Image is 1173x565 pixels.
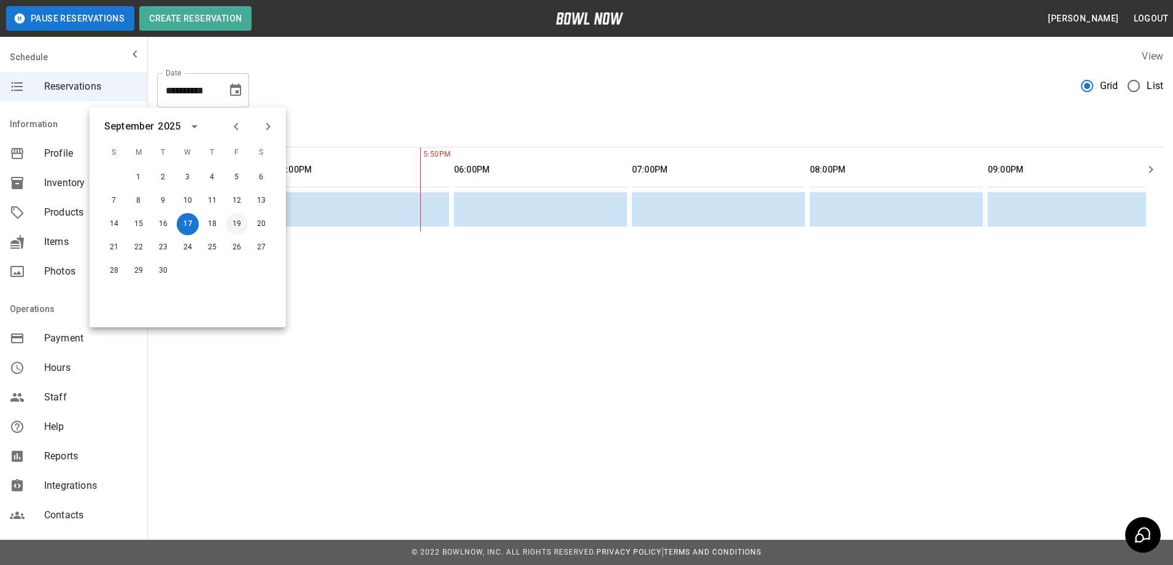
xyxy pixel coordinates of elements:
[1142,50,1163,62] label: View
[250,213,272,235] button: Sep 20, 2025
[201,166,223,189] button: Sep 4, 2025
[44,331,137,346] span: Payment
[128,166,150,189] button: Sep 1, 2025
[1043,7,1123,30] button: [PERSON_NAME]
[44,419,137,434] span: Help
[223,78,248,103] button: Choose date, selected date is Sep 17, 2025
[44,79,137,94] span: Reservations
[250,141,272,165] span: S
[152,190,174,212] button: Sep 9, 2025
[810,152,983,187] th: 08:00PM
[128,260,150,282] button: Sep 29, 2025
[226,213,248,235] button: Sep 19, 2025
[201,141,223,165] span: T
[226,236,248,259] button: Sep 26, 2025
[412,548,596,556] span: © 2022 BowlNow, Inc. All Rights Reserved.
[201,190,223,212] button: Sep 11, 2025
[177,141,199,165] span: W
[152,166,174,189] button: Sep 2, 2025
[177,166,199,189] button: Sep 3, 2025
[201,213,223,235] button: Sep 18, 2025
[152,141,174,165] span: T
[226,166,248,189] button: Sep 5, 2025
[177,236,199,259] button: Sep 24, 2025
[128,141,150,165] span: M
[158,119,180,134] div: 2025
[44,390,137,405] span: Staff
[152,260,174,282] button: Sep 30, 2025
[226,116,247,137] button: Previous month
[271,147,1172,232] table: sticky table
[1129,7,1173,30] button: Logout
[157,117,1163,147] div: inventory tabs
[152,236,174,259] button: Sep 23, 2025
[128,213,150,235] button: Sep 15, 2025
[177,213,199,235] button: Sep 17, 2025
[103,141,125,165] span: S
[177,190,199,212] button: Sep 10, 2025
[201,236,223,259] button: Sep 25, 2025
[276,152,449,187] th: 05:00PM
[44,449,137,464] span: Reports
[44,478,137,493] span: Integrations
[44,146,137,161] span: Profile
[103,190,125,212] button: Sep 7, 2025
[44,205,137,220] span: Products
[596,548,661,556] a: Privacy Policy
[632,152,805,187] th: 07:00PM
[454,152,627,187] th: 06:00PM
[104,119,154,134] div: September
[226,190,248,212] button: Sep 12, 2025
[44,264,137,279] span: Photos
[420,149,423,161] span: 5:50PM
[258,116,279,137] button: Next month
[250,236,272,259] button: Sep 27, 2025
[44,235,137,249] span: Items
[184,116,205,137] button: calendar view is open, switch to year view
[664,548,761,556] a: Terms and Conditions
[250,190,272,212] button: Sep 13, 2025
[44,176,137,190] span: Inventory
[152,213,174,235] button: Sep 16, 2025
[103,260,125,282] button: Sep 28, 2025
[44,360,137,375] span: Hours
[6,6,134,31] button: Pause Reservations
[1100,79,1118,93] span: Grid
[556,12,623,25] img: logo
[44,508,137,523] span: Contacts
[226,141,248,165] span: F
[1147,79,1163,93] span: List
[103,213,125,235] button: Sep 14, 2025
[128,190,150,212] button: Sep 8, 2025
[103,236,125,259] button: Sep 21, 2025
[250,166,272,189] button: Sep 6, 2025
[128,236,150,259] button: Sep 22, 2025
[139,6,252,31] button: Create Reservation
